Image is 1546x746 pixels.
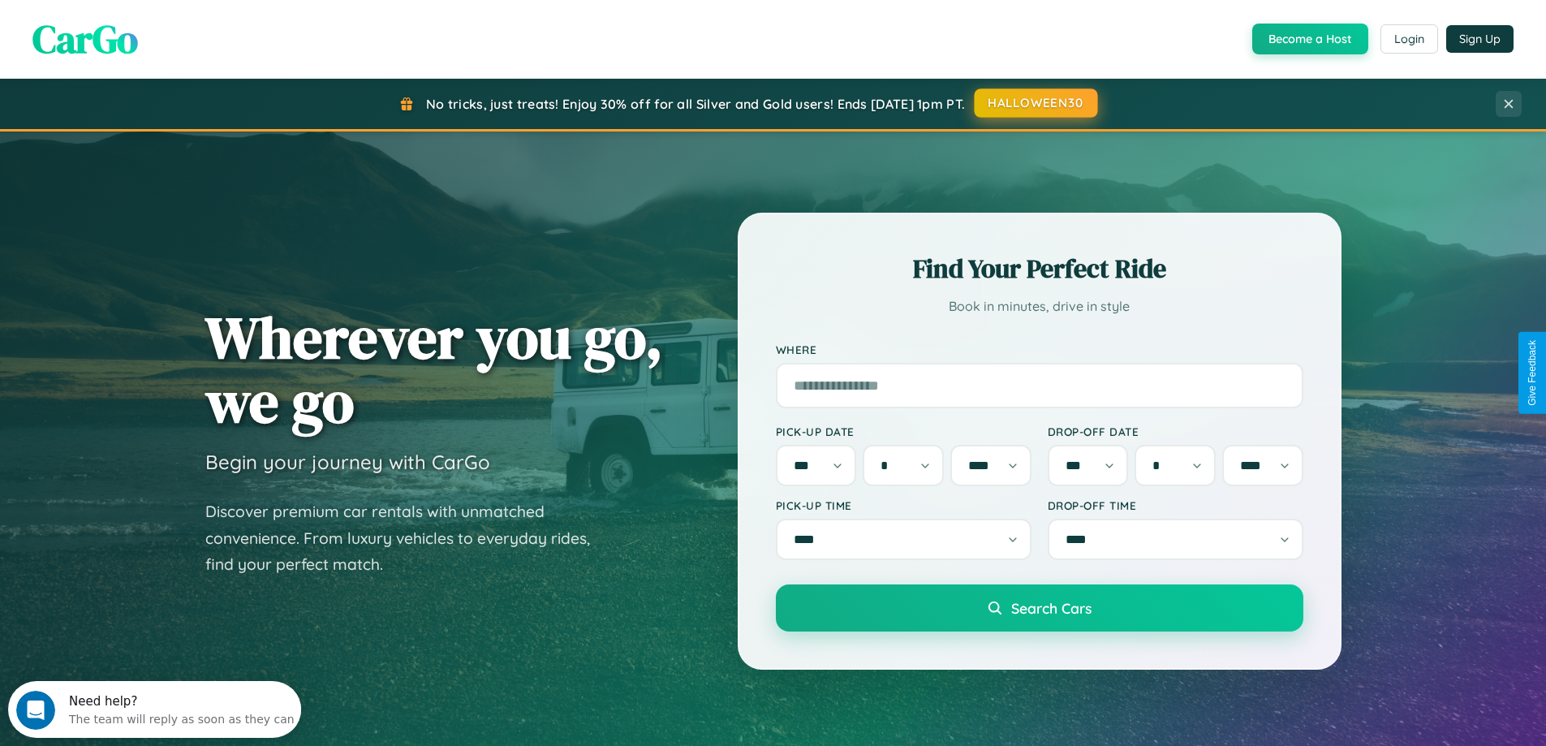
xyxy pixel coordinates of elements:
[1252,24,1368,54] button: Become a Host
[6,6,302,51] div: Open Intercom Messenger
[8,681,301,738] iframe: Intercom live chat discovery launcher
[61,27,286,44] div: The team will reply as soon as they can
[776,584,1303,632] button: Search Cars
[776,498,1031,512] label: Pick-up Time
[1446,25,1514,53] button: Sign Up
[776,425,1031,438] label: Pick-up Date
[32,12,138,66] span: CarGo
[776,295,1303,318] p: Book in minutes, drive in style
[205,498,611,578] p: Discover premium car rentals with unmatched convenience. From luxury vehicles to everyday rides, ...
[1048,498,1303,512] label: Drop-off Time
[426,96,965,112] span: No tricks, just treats! Enjoy 30% off for all Silver and Gold users! Ends [DATE] 1pm PT.
[1380,24,1438,54] button: Login
[975,88,1098,118] button: HALLOWEEN30
[61,14,286,27] div: Need help?
[205,305,663,433] h1: Wherever you go, we go
[205,450,490,474] h3: Begin your journey with CarGo
[16,691,55,730] iframe: Intercom live chat
[776,251,1303,287] h2: Find Your Perfect Ride
[1048,425,1303,438] label: Drop-off Date
[776,343,1303,356] label: Where
[1011,599,1092,617] span: Search Cars
[1527,340,1538,406] div: Give Feedback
